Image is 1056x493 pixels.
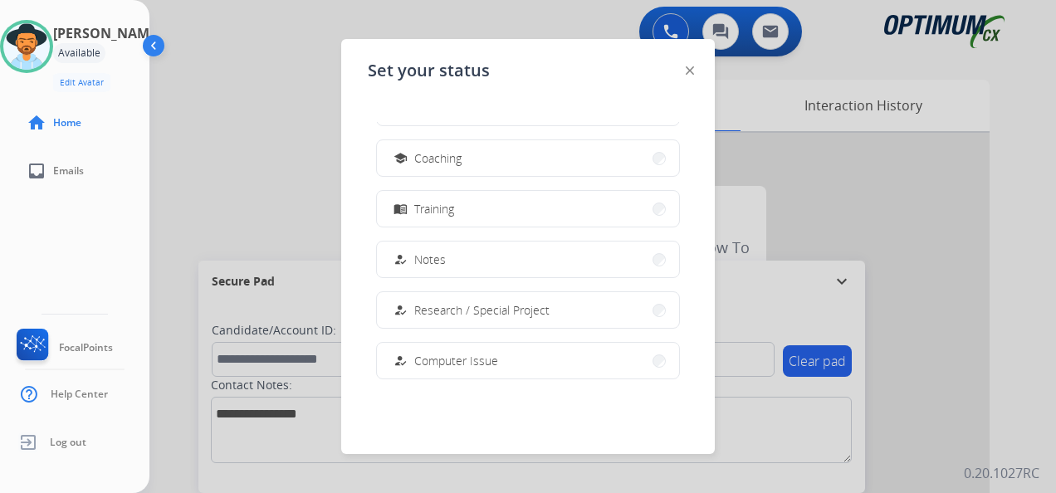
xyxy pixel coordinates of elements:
button: Research / Special Project [377,292,679,328]
span: Help Center [51,388,108,401]
mat-icon: home [27,113,46,133]
span: Log out [50,436,86,449]
a: FocalPoints [13,329,113,367]
span: Emails [53,164,84,178]
button: Coaching [377,140,679,176]
span: Set your status [368,59,490,82]
mat-icon: menu_book [394,202,408,216]
mat-icon: how_to_reg [394,354,408,368]
span: Research / Special Project [414,301,550,319]
button: Computer Issue [377,343,679,378]
p: 0.20.1027RC [964,463,1039,483]
mat-icon: school [394,151,408,165]
img: close-button [686,66,694,75]
span: Coaching [414,149,462,167]
h3: [PERSON_NAME] [53,23,161,43]
span: Computer Issue [414,352,498,369]
mat-icon: how_to_reg [394,252,408,266]
span: Training [414,200,454,217]
img: avatar [3,23,50,70]
button: Edit Avatar [53,73,110,92]
span: Home [53,116,81,129]
button: Notes [377,242,679,277]
mat-icon: how_to_reg [394,303,408,317]
mat-icon: inbox [27,161,46,181]
button: Training [377,191,679,227]
span: Notes [414,251,446,268]
span: FocalPoints [59,341,113,354]
div: Available [53,43,105,63]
